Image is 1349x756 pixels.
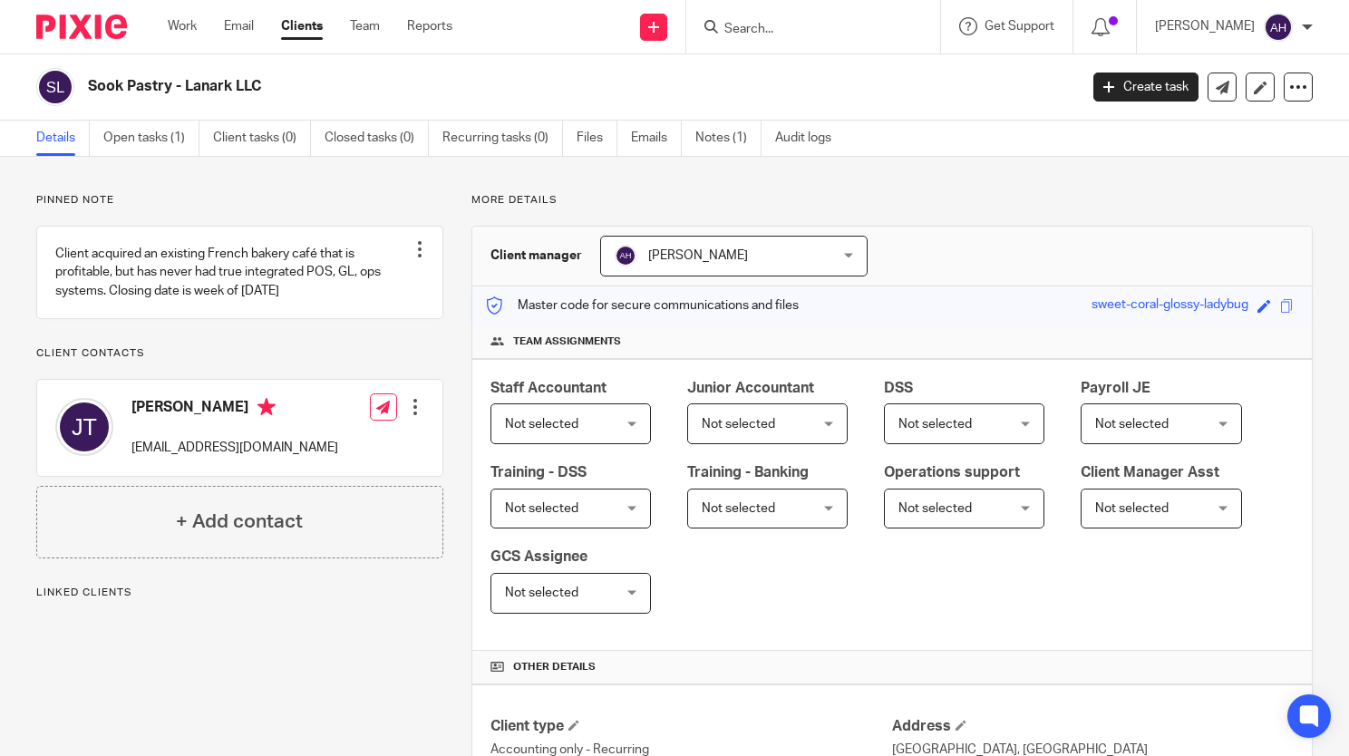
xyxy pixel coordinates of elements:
[88,77,870,96] h2: Sook Pastry - Lanark LLC
[471,193,1313,208] p: More details
[892,717,1294,736] h4: Address
[513,334,621,349] span: Team assignments
[131,398,338,421] h4: [PERSON_NAME]
[490,247,582,265] h3: Client manager
[505,586,578,599] span: Not selected
[1081,465,1219,480] span: Client Manager Asst
[257,398,276,416] i: Primary
[884,381,913,395] span: DSS
[1095,502,1169,515] span: Not selected
[442,121,563,156] a: Recurring tasks (0)
[168,17,197,35] a: Work
[1155,17,1255,35] p: [PERSON_NAME]
[702,418,775,431] span: Not selected
[1093,73,1199,102] a: Create task
[723,22,886,38] input: Search
[36,193,443,208] p: Pinned note
[513,660,596,674] span: Other details
[213,121,311,156] a: Client tasks (0)
[131,439,338,457] p: [EMAIL_ADDRESS][DOMAIN_NAME]
[36,121,90,156] a: Details
[36,346,443,361] p: Client contacts
[695,121,762,156] a: Notes (1)
[702,502,775,515] span: Not selected
[631,121,682,156] a: Emails
[615,245,636,267] img: svg%3E
[505,502,578,515] span: Not selected
[687,381,814,395] span: Junior Accountant
[490,549,587,564] span: GCS Assignee
[577,121,617,156] a: Files
[36,68,74,106] img: svg%3E
[103,121,199,156] a: Open tasks (1)
[884,465,1020,480] span: Operations support
[224,17,254,35] a: Email
[775,121,845,156] a: Audit logs
[505,418,578,431] span: Not selected
[1095,418,1169,431] span: Not selected
[281,17,323,35] a: Clients
[36,15,127,39] img: Pixie
[687,465,809,480] span: Training - Banking
[176,508,303,536] h4: + Add contact
[490,717,892,736] h4: Client type
[407,17,452,35] a: Reports
[490,381,607,395] span: Staff Accountant
[350,17,380,35] a: Team
[325,121,429,156] a: Closed tasks (0)
[1081,381,1150,395] span: Payroll JE
[490,465,587,480] span: Training - DSS
[648,249,748,262] span: [PERSON_NAME]
[898,502,972,515] span: Not selected
[1264,13,1293,42] img: svg%3E
[985,20,1054,33] span: Get Support
[36,586,443,600] p: Linked clients
[55,398,113,456] img: svg%3E
[1092,296,1248,316] div: sweet-coral-glossy-ladybug
[898,418,972,431] span: Not selected
[486,296,799,315] p: Master code for secure communications and files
